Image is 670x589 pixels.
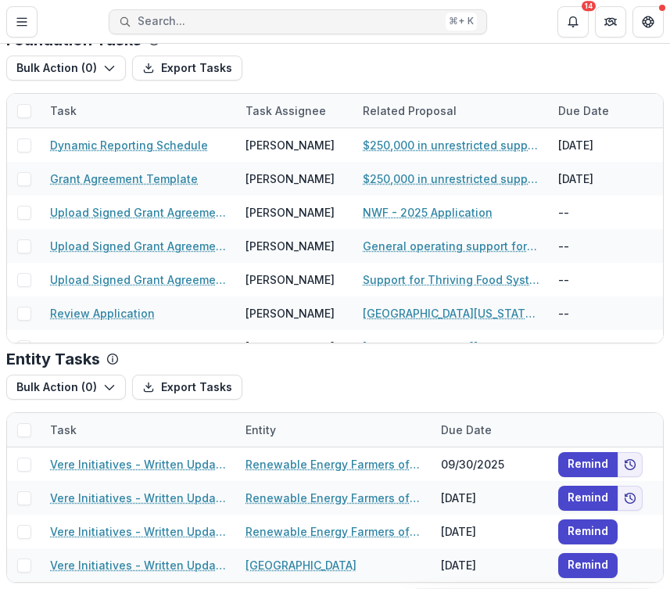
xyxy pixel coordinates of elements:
[632,6,664,38] button: Get Help
[41,94,236,127] div: Task
[549,94,666,127] div: Due Date
[557,6,589,38] button: Notifications
[558,452,618,477] button: Remind
[132,56,242,81] button: Export Tasks
[138,15,439,28] span: Search...
[549,128,666,162] div: [DATE]
[245,557,356,573] a: [GEOGRAPHIC_DATA]
[558,486,618,511] button: Remind
[236,413,432,447] div: Entity
[50,171,198,187] a: Grant Agreement Template
[363,305,539,321] a: [GEOGRAPHIC_DATA][US_STATE] - 2025 - Vere Initiatives - Documents & Narrative Upload
[353,102,466,119] div: Related Proposal
[245,339,335,355] div: [PERSON_NAME]
[432,422,501,438] div: Due Date
[582,1,596,12] div: 14
[109,9,487,34] button: Search...
[549,330,666,364] div: --
[432,481,549,515] div: [DATE]
[549,196,666,229] div: --
[549,162,666,196] div: [DATE]
[50,456,227,472] a: Vere Initiatives - Written Updates
[595,6,626,38] button: Partners
[549,263,666,296] div: --
[363,238,539,254] a: General operating support for NSAC
[236,422,285,438] div: Entity
[50,557,227,573] a: Vere Initiatives - Written Updates
[50,305,155,321] a: Review Application
[41,413,236,447] div: Task
[6,56,126,81] button: Bulk Action (0)
[50,523,227,540] a: Vere Initiatives - Written Updates
[245,456,422,472] a: Renewable Energy Farmers of America
[446,13,477,30] div: ⌘ + K
[50,204,227,221] a: Upload Signed Grant Agreements
[245,271,335,288] div: [PERSON_NAME]
[353,94,549,127] div: Related Proposal
[558,519,618,544] button: Remind
[236,94,353,127] div: Task Assignee
[245,204,335,221] div: [PERSON_NAME]
[558,553,618,578] button: Remind
[245,171,335,187] div: [PERSON_NAME]
[50,490,227,506] a: Vere Initiatives - Written Updates
[6,350,100,368] p: Entity Tasks
[432,413,549,447] div: Due Date
[618,452,643,477] button: Add to friends
[50,238,227,254] a: Upload Signed Grant Agreements
[363,137,539,153] a: $250,000 in unrestricted support (private reporting tailored); $100,000 to support the Sustainabl...
[432,548,549,582] div: [DATE]
[41,422,86,438] div: Task
[236,102,335,119] div: Task Assignee
[432,515,549,548] div: [DATE]
[618,486,643,511] button: Add to friends
[245,490,422,506] a: Renewable Energy Farmers of America
[363,271,539,288] a: Support for Thriving Food Systems Accelorator pilot
[50,271,227,288] a: Upload Signed Grant Agreements
[245,238,335,254] div: [PERSON_NAME]
[363,204,493,221] a: NWF - 2025 Application
[245,305,335,321] div: [PERSON_NAME]
[432,447,549,481] div: 09/30/2025
[549,229,666,263] div: --
[363,171,539,187] a: $250,000 in unrestricted support (private reporting tailored); $100,000 to support the Sustainabl...
[132,375,242,400] button: Export Tasks
[245,137,335,153] div: [PERSON_NAME]
[363,339,539,355] a: [GEOGRAPHIC_DATA][US_STATE] - 2025 - Vere Initiatives - Documents & Narrative Upload
[6,6,38,38] button: Toggle Menu
[549,296,666,330] div: --
[41,102,86,119] div: Task
[6,375,126,400] button: Bulk Action (0)
[245,523,422,540] a: Renewable Energy Farmers of America
[549,102,618,119] div: Due Date
[50,137,208,153] a: Dynamic Reporting Schedule
[50,339,116,355] a: NDZ Review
